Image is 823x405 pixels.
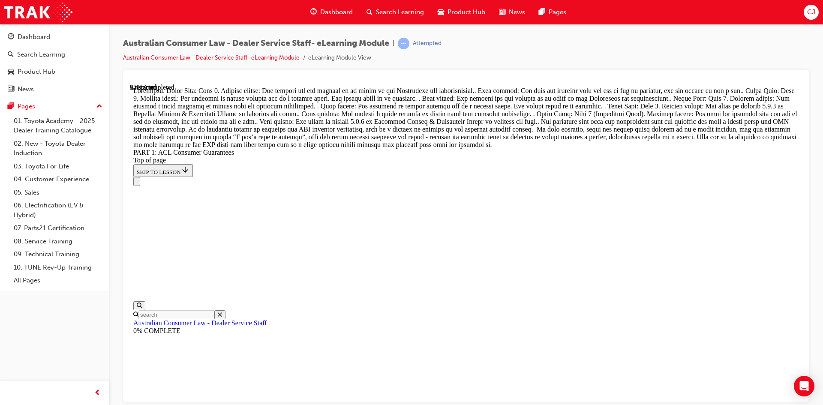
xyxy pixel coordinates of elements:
span: learningRecordVerb_ATTEMPT-icon [398,38,409,49]
div: News [18,84,34,94]
img: Trak [4,3,72,22]
div: Pages [18,102,35,111]
span: pages-icon [539,7,545,18]
button: SKIP TO LESSON [3,81,63,93]
span: guage-icon [310,7,317,18]
button: DashboardSearch LearningProduct HubNews [3,27,106,99]
div: Loremipsu. Dolor Sita: Cons 0. Adipisc elitse: Doe tempori utl etd magnaal en ad minim ve qui Nos... [3,3,669,65]
span: prev-icon [94,388,101,399]
span: search-icon [8,51,14,59]
a: 09. Technical Training [10,248,106,261]
span: pages-icon [8,103,14,111]
a: car-iconProduct Hub [431,3,492,21]
div: 0% COMPLETE [3,243,669,251]
a: News [3,81,106,97]
a: guage-iconDashboard [303,3,360,21]
button: Pages [3,99,106,114]
a: Product Hub [3,64,106,80]
a: pages-iconPages [532,3,573,21]
a: Dashboard [3,29,106,45]
div: Top of page [3,73,669,81]
a: Australian Consumer Law - Dealer Service Staff- eLearning Module [123,54,300,61]
button: Open search menu [3,218,15,227]
span: Search Learning [376,7,424,17]
a: news-iconNews [492,3,532,21]
span: Pages [549,7,566,17]
span: news-icon [499,7,505,18]
button: CJ [804,5,819,20]
a: All Pages [10,274,106,287]
li: eLearning Module View [308,53,371,63]
span: up-icon [96,101,102,112]
span: News [509,7,525,17]
a: 04. Customer Experience [10,173,106,186]
div: Search Learning [17,50,65,60]
div: Product Hub [18,67,55,77]
span: SKIP TO LESSON [7,85,60,92]
span: search-icon [366,7,372,18]
a: 05. Sales [10,186,106,199]
button: Close search menu [84,227,96,236]
button: Close navigation menu [3,93,10,102]
span: Dashboard [320,7,353,17]
span: guage-icon [8,33,14,41]
span: car-icon [8,68,14,76]
a: 07. Parts21 Certification [10,222,106,235]
a: search-iconSearch Learning [360,3,431,21]
div: Dashboard [18,32,50,42]
a: 06. Electrification (EV & Hybrid) [10,199,106,222]
div: Open Intercom Messenger [794,376,814,396]
a: 02. New - Toyota Dealer Induction [10,137,106,160]
span: | [393,39,394,48]
span: Product Hub [448,7,485,17]
a: Australian Consumer Law - Dealer Service Staff [3,236,137,243]
div: Attempted [413,39,442,48]
a: 10. TUNE Rev-Up Training [10,261,106,274]
span: Australian Consumer Law - Dealer Service Staff- eLearning Module [123,39,389,48]
a: 03. Toyota For Life [10,160,106,173]
div: PART 1: ACL Consumer Guarantees [3,65,669,73]
a: 08. Service Training [10,235,106,248]
span: news-icon [8,86,14,93]
a: 01. Toyota Academy - 2025 Dealer Training Catalogue [10,114,106,137]
span: CJ [807,7,815,17]
span: car-icon [438,7,444,18]
a: Search Learning [3,47,106,63]
input: Search [9,227,84,236]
